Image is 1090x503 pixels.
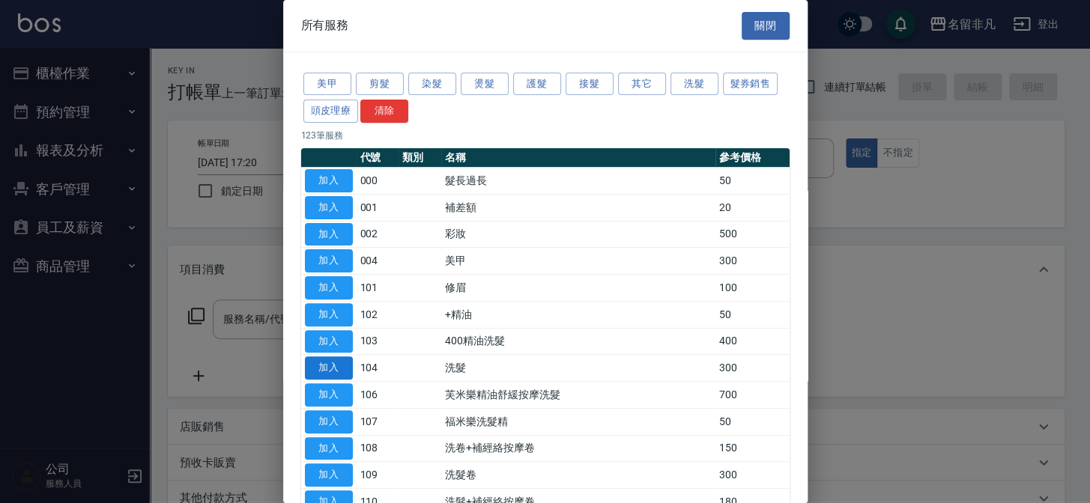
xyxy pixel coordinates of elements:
[715,328,790,355] td: 400
[441,148,715,168] th: 名稱
[357,408,399,435] td: 107
[723,73,778,96] button: 髮券銷售
[441,194,715,221] td: 補差額
[301,18,349,33] span: 所有服務
[357,328,399,355] td: 103
[305,463,353,487] button: 加入
[356,73,404,96] button: 剪髮
[566,73,614,96] button: 接髮
[441,168,715,195] td: 髮長過長
[441,382,715,409] td: 芙米樂精油舒緩按摩洗髮
[303,100,359,123] button: 頭皮理療
[357,248,399,275] td: 004
[715,221,790,248] td: 500
[715,148,790,168] th: 參考價格
[357,435,399,462] td: 108
[301,129,790,142] p: 123 筆服務
[715,462,790,489] td: 300
[715,168,790,195] td: 50
[513,73,561,96] button: 護髮
[742,12,790,40] button: 關閉
[357,462,399,489] td: 109
[441,435,715,462] td: 洗卷+補經絡按摩卷
[715,355,790,382] td: 300
[357,168,399,195] td: 000
[715,435,790,462] td: 150
[441,355,715,382] td: 洗髮
[441,221,715,248] td: 彩妝
[399,148,441,168] th: 類別
[441,462,715,489] td: 洗髮卷
[441,248,715,275] td: 美甲
[305,437,353,460] button: 加入
[305,169,353,192] button: 加入
[305,276,353,299] button: 加入
[670,73,718,96] button: 洗髮
[618,73,666,96] button: 其它
[715,248,790,275] td: 300
[357,355,399,382] td: 104
[305,383,353,406] button: 加入
[715,382,790,409] td: 700
[715,408,790,435] td: 50
[441,301,715,328] td: +精油
[715,194,790,221] td: 20
[360,100,408,123] button: 清除
[357,275,399,302] td: 101
[357,194,399,221] td: 001
[408,73,456,96] button: 染髮
[305,356,353,379] button: 加入
[305,249,353,272] button: 加入
[305,223,353,246] button: 加入
[441,408,715,435] td: 福米樂洗髮精
[357,382,399,409] td: 106
[303,73,351,96] button: 美甲
[357,221,399,248] td: 002
[441,328,715,355] td: 400精油洗髮
[357,148,399,168] th: 代號
[441,275,715,302] td: 修眉
[305,410,353,433] button: 加入
[305,303,353,326] button: 加入
[305,330,353,353] button: 加入
[357,301,399,328] td: 102
[461,73,509,96] button: 燙髮
[305,196,353,219] button: 加入
[715,301,790,328] td: 50
[715,275,790,302] td: 100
